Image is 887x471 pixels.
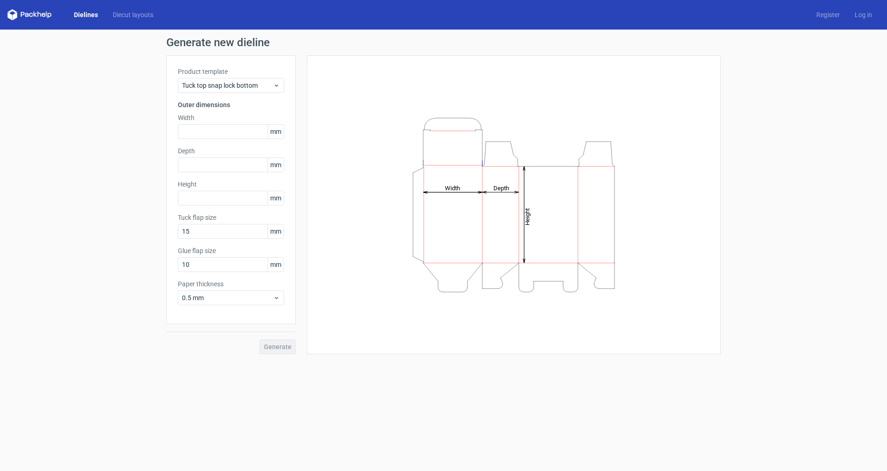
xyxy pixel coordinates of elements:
span: mm [267,158,284,172]
a: Diecut layouts [105,10,161,19]
span: Tuck top snap lock bottom [182,81,273,90]
label: Paper thickness [178,279,284,289]
span: mm [267,224,284,238]
a: Dielines [67,10,105,19]
span: mm [267,258,284,272]
a: Log in [847,10,880,19]
label: Tuck flap size [178,213,284,222]
label: Height [178,180,284,189]
label: Product template [178,67,284,76]
tspan: Depth [493,184,509,191]
h1: Generate new dieline [166,37,721,48]
span: 0.5 mm [182,293,273,302]
label: Width [178,113,284,122]
span: mm [267,125,284,139]
label: Glue flap size [178,246,284,255]
tspan: Width [445,184,460,191]
h3: Outer dimensions [178,100,284,109]
a: Register [809,10,847,19]
label: Depth [178,146,284,156]
span: mm [267,191,284,205]
tspan: Height [524,208,531,225]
